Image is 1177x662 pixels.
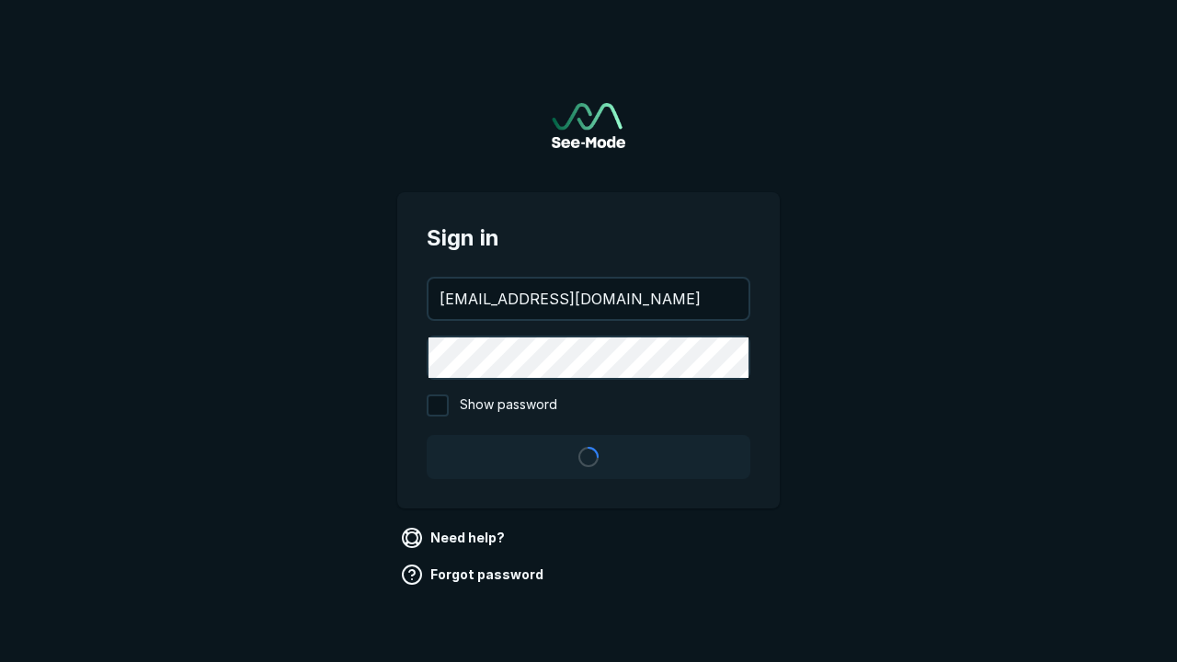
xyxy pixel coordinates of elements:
img: See-Mode Logo [552,103,625,148]
a: Need help? [397,523,512,553]
a: Go to sign in [552,103,625,148]
a: Forgot password [397,560,551,589]
span: Sign in [427,222,750,255]
span: Show password [460,394,557,417]
input: your@email.com [429,279,748,319]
